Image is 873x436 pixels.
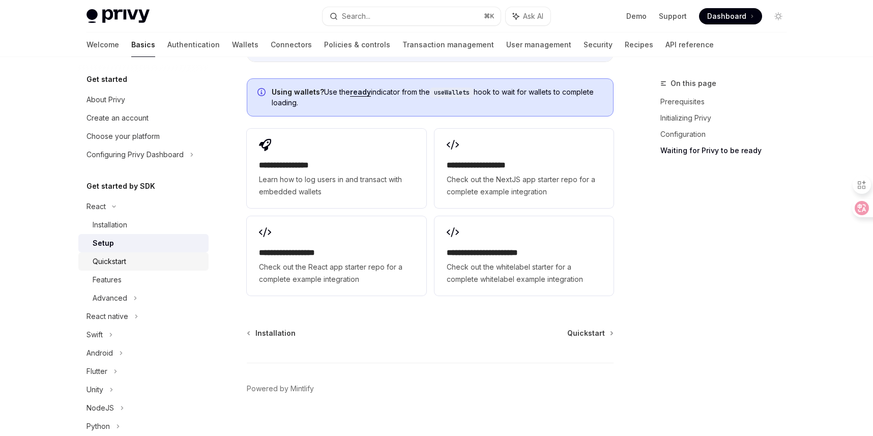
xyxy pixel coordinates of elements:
a: ready [350,88,371,97]
a: **** **** **** **** ***Check out the whitelabel starter for a complete whitelabel example integra... [434,216,614,296]
div: Search... [342,10,370,22]
a: Installation [248,328,296,338]
a: User management [506,33,571,57]
a: Dashboard [699,8,762,24]
img: light logo [86,9,150,23]
div: Flutter [86,365,107,377]
span: Check out the NextJS app starter repo for a complete example integration [447,173,601,198]
span: Use the indicator from the hook to wait for wallets to complete loading. [272,87,603,108]
span: ⌘ K [484,12,494,20]
div: Features [93,274,122,286]
div: Choose your platform [86,130,160,142]
button: Search...⌘K [323,7,501,25]
div: React native [86,310,128,323]
div: Unity [86,384,103,396]
a: **** **** **** ***Check out the React app starter repo for a complete example integration [247,216,426,296]
span: Check out the React app starter repo for a complete example integration [259,261,414,285]
a: Transaction management [402,33,494,57]
a: Choose your platform [78,127,209,146]
a: Initializing Privy [660,110,795,126]
a: Support [659,11,687,21]
a: Authentication [167,33,220,57]
a: About Privy [78,91,209,109]
a: Demo [626,11,647,21]
h5: Get started [86,73,127,85]
a: Create an account [78,109,209,127]
a: Configuration [660,126,795,142]
a: Waiting for Privy to be ready [660,142,795,159]
div: Swift [86,329,103,341]
button: Toggle dark mode [770,8,787,24]
strong: Using wallets? [272,88,324,96]
a: Quickstart [567,328,613,338]
div: Quickstart [93,255,126,268]
a: Connectors [271,33,312,57]
svg: Info [257,88,268,98]
div: React [86,200,106,213]
a: **** **** **** *Learn how to log users in and transact with embedded wallets [247,129,426,208]
div: About Privy [86,94,125,106]
code: useWallets [430,88,474,98]
div: Create an account [86,112,149,124]
span: Ask AI [523,11,543,21]
div: Advanced [93,292,127,304]
a: Prerequisites [660,94,795,110]
span: On this page [671,77,716,90]
a: Features [78,271,209,289]
a: API reference [665,33,714,57]
a: Wallets [232,33,258,57]
span: Installation [255,328,296,338]
span: Check out the whitelabel starter for a complete whitelabel example integration [447,261,601,285]
a: Installation [78,216,209,234]
a: Policies & controls [324,33,390,57]
a: Security [584,33,613,57]
div: Setup [93,237,114,249]
div: NodeJS [86,402,114,414]
div: Installation [93,219,127,231]
a: Setup [78,234,209,252]
a: Welcome [86,33,119,57]
a: **** **** **** ****Check out the NextJS app starter repo for a complete example integration [434,129,614,208]
div: Configuring Privy Dashboard [86,149,184,161]
div: Android [86,347,113,359]
a: Quickstart [78,252,209,271]
span: Dashboard [707,11,746,21]
span: Learn how to log users in and transact with embedded wallets [259,173,414,198]
button: Ask AI [506,7,550,25]
span: Quickstart [567,328,605,338]
h5: Get started by SDK [86,180,155,192]
a: Recipes [625,33,653,57]
a: Powered by Mintlify [247,384,314,394]
div: Python [86,420,110,432]
a: Basics [131,33,155,57]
